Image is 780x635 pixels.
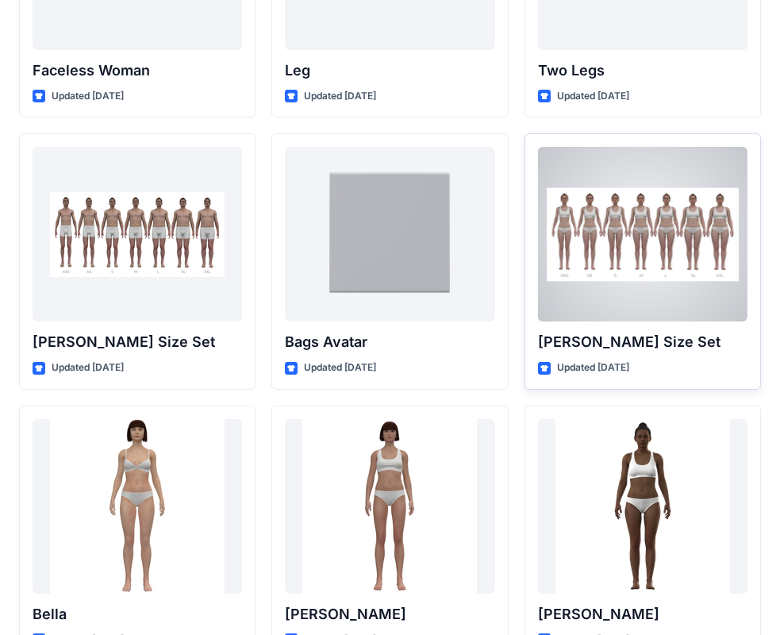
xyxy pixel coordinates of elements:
[33,603,242,625] p: Bella
[538,331,747,353] p: [PERSON_NAME] Size Set
[557,88,629,105] p: Updated [DATE]
[52,360,124,376] p: Updated [DATE]
[557,360,629,376] p: Updated [DATE]
[33,419,242,594] a: Bella
[33,60,242,82] p: Faceless Woman
[304,88,376,105] p: Updated [DATE]
[33,147,242,321] a: Oliver Size Set
[538,147,747,321] a: Olivia Size Set
[52,88,124,105] p: Updated [DATE]
[538,419,747,594] a: Gabrielle
[285,419,494,594] a: Emma
[304,360,376,376] p: Updated [DATE]
[285,331,494,353] p: Bags Avatar
[33,331,242,353] p: [PERSON_NAME] Size Set
[285,60,494,82] p: Leg
[538,60,747,82] p: Two Legs
[285,147,494,321] a: Bags Avatar
[285,603,494,625] p: [PERSON_NAME]
[538,603,747,625] p: [PERSON_NAME]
